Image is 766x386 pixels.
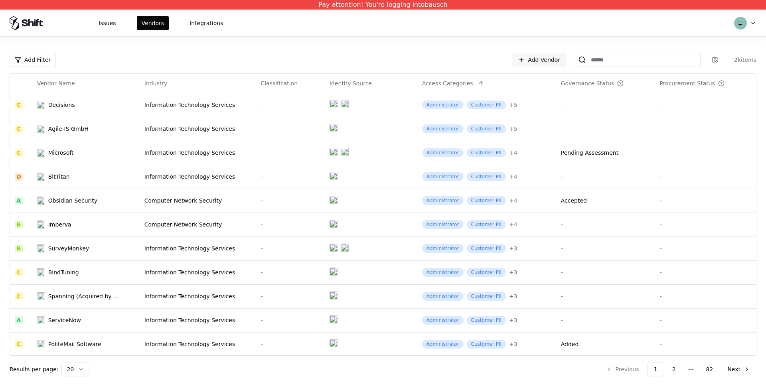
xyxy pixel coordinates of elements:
[467,172,506,181] div: Customer PII
[600,362,756,376] nav: pagination
[509,101,517,109] button: +5
[144,149,251,157] div: Information Technology Services
[467,268,506,277] div: Customer PII
[137,16,169,30] button: Vendors
[144,173,251,181] div: Information Technology Services
[659,244,751,252] div: -
[37,292,45,300] img: Spanning (Acquired by Kaseya)
[261,340,320,348] div: -
[15,149,23,157] div: C
[261,79,298,87] div: Classification
[467,196,506,205] div: Customer PII
[509,292,517,300] div: + 3
[509,101,517,109] div: + 5
[144,268,251,276] div: Information Technology Services
[330,220,338,228] img: entra.microsoft.com
[467,148,506,157] div: Customer PII
[330,100,338,108] img: entra.microsoft.com
[467,292,506,301] div: Customer PII
[341,100,349,108] img: microsoft365.com
[330,268,338,276] img: entra.microsoft.com
[37,173,45,181] img: BitTitan
[509,125,517,133] button: +5
[261,173,320,181] div: -
[467,220,506,229] div: Customer PII
[37,197,45,205] img: Obsidian Security
[330,339,338,347] img: entra.microsoft.com
[261,149,320,157] div: -
[659,101,751,109] div: -
[467,124,506,133] div: Customer PII
[422,244,464,253] div: Administrator
[37,340,45,348] img: PoliteMail Software
[422,292,464,301] div: Administrator
[467,244,506,253] div: Customer PII
[37,221,45,228] img: Imperva
[659,221,751,228] div: -
[509,125,517,133] div: + 5
[37,149,45,157] img: Microsoft
[37,125,45,133] img: Agile-IS GmbH
[15,292,23,300] div: C
[659,340,751,348] div: -
[330,148,338,156] img: entra.microsoft.com
[561,268,650,276] div: -
[509,268,517,276] div: + 3
[422,196,464,205] div: Administrator
[144,292,251,300] div: Information Technology Services
[330,196,338,204] img: entra.microsoft.com
[509,149,517,157] button: +4
[422,172,464,181] div: Administrator
[144,316,251,324] div: Information Technology Services
[561,197,587,205] div: Accepted
[261,316,320,324] div: -
[467,316,506,325] div: Customer PII
[509,221,517,228] button: +4
[48,149,74,157] div: Microsoft
[330,244,338,252] img: entra.microsoft.com
[659,268,751,276] div: -
[509,197,517,205] div: + 4
[15,173,23,181] div: D
[48,268,79,276] div: BindTuning
[700,362,720,376] button: 82
[144,101,251,109] div: Information Technology Services
[509,149,517,157] div: + 4
[37,79,75,87] div: Vendor Name
[422,340,464,349] div: Administrator
[721,362,756,376] button: Next
[185,16,228,30] button: Integrations
[261,125,320,133] div: -
[10,53,56,67] button: Add Filter
[509,173,517,181] div: + 4
[467,100,506,109] div: Customer PII
[561,79,614,87] div: Governance Status
[509,173,517,181] button: +4
[144,221,251,228] div: Computer Network Security
[509,340,517,348] button: +3
[15,221,23,228] div: B
[261,268,320,276] div: -
[659,292,751,300] div: -
[48,221,71,228] div: Imperva
[467,340,506,349] div: Customer PII
[509,316,517,324] div: + 3
[261,244,320,252] div: -
[561,221,650,228] div: -
[509,292,517,300] button: +3
[561,316,650,324] div: -
[261,221,320,228] div: -
[48,316,81,324] div: ServiceNow
[647,362,664,376] button: 1
[509,316,517,324] button: +3
[561,101,650,109] div: -
[48,197,97,205] div: Obsidian Security
[48,125,89,133] div: Agile-IS GmbH
[37,244,45,252] img: SurveyMonkey
[261,197,320,205] div: -
[561,340,579,348] div: Added
[330,315,338,323] img: entra.microsoft.com
[144,340,251,348] div: Information Technology Services
[330,124,338,132] img: entra.microsoft.com
[341,148,349,156] img: microsoft365.com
